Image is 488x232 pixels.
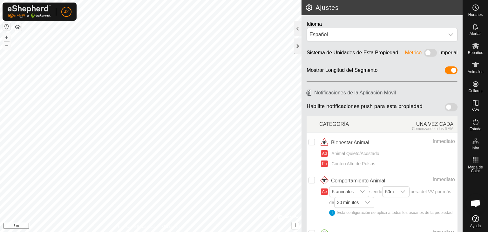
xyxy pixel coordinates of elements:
[307,20,457,28] div: Idioma
[329,160,375,167] span: Conteo Alto de Pulsos
[331,177,385,185] span: Comportamiento Animal
[463,213,488,230] a: Ayuda
[470,224,481,228] span: Ayuda
[405,49,422,59] div: Métrico
[118,224,154,229] a: Política de Privacidad
[3,42,10,49] button: –
[361,197,374,208] div: dropdown trigger
[3,33,10,41] button: +
[329,189,455,216] span: siendo fuera del VV por más de
[319,176,329,186] img: icono de comportamiento animal
[14,23,22,31] button: Capas del Mapa
[309,31,442,38] div: Español
[398,176,455,183] div: Inmediato
[383,187,396,197] span: 50m
[331,139,369,147] span: Bienestar Animal
[64,8,69,15] span: J2
[389,117,457,131] div: UNA VEZ CADA
[307,103,423,113] span: Habilite notificaciones push para esta propiedad
[329,150,379,157] span: Animal Quieto/Acostado
[472,108,479,112] span: VVs
[162,224,184,229] a: Contáctenos
[329,187,356,197] span: 5 animales
[356,187,369,197] div: dropdown trigger
[464,165,486,173] span: Mapa de Calor
[8,5,51,18] img: Logo Gallagher
[321,188,328,195] button: Ae
[444,28,457,41] div: dropdown trigger
[468,51,483,55] span: Rebaños
[3,23,10,31] button: Restablecer Mapa
[305,4,463,11] h2: Ajustes
[321,160,328,167] button: Ph
[304,87,460,98] h6: Notificaciones de la Aplicación Móvil
[319,117,388,131] div: CATEGORÍA
[466,194,485,213] div: Chat abierto
[398,138,455,145] div: Inmediato
[321,150,328,157] button: Ad
[329,210,455,216] div: Esta configuración se aplica a todos los usuarios de la propiedad
[468,70,483,74] span: Animales
[307,28,444,41] span: Español
[292,222,299,229] button: i
[307,66,377,76] div: Mostrar Longitud del Segmento
[389,126,454,131] div: Comenzando a las 6 AM
[396,187,409,197] div: dropdown trigger
[471,146,479,150] span: Infra
[470,32,481,36] span: Alertas
[470,127,481,131] span: Estado
[295,223,296,228] span: i
[319,138,329,148] img: icono de bienestar animal
[335,197,361,208] span: 30 minutos
[468,13,483,17] span: Horarios
[439,49,457,59] div: Imperial
[468,89,482,93] span: Collares
[307,49,398,59] div: Sistema de Unidades de Esta Propiedad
